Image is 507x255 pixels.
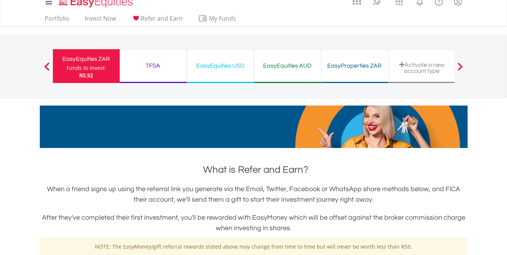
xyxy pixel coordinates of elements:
[40,106,468,148] img: EasyMortage Promotion Banner
[198,14,247,23] span: My Funds
[128,15,186,26] a: Refer and Earn
[40,184,468,205] h3: When a friend signs up using the referral link you generate via the Email, Twitter, Facebook or W...
[79,72,93,79] span: R0.92
[326,60,384,71] div: EasyProperties ZAR
[191,60,249,71] div: EasyEquities USD
[42,15,72,26] a: Portfolio
[57,54,115,64] div: EasyEquities ZAR
[141,14,183,23] span: Refer and Earn
[82,15,119,26] a: Invest Now
[45,243,462,250] p: NOTE: The EasyMoney/gift referral rewards stated above may change from time to time but will neve...
[203,165,308,175] span: What is Refer and Earn?
[40,213,468,234] h3: After they've completed their first investment, you'll be rewarded with EasyMoney which will be o...
[259,60,316,71] div: EasyEquities AUD
[66,64,106,72] div: Funds to invest:
[124,60,182,71] div: TFSA
[393,62,451,74] div: Activate a new account type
